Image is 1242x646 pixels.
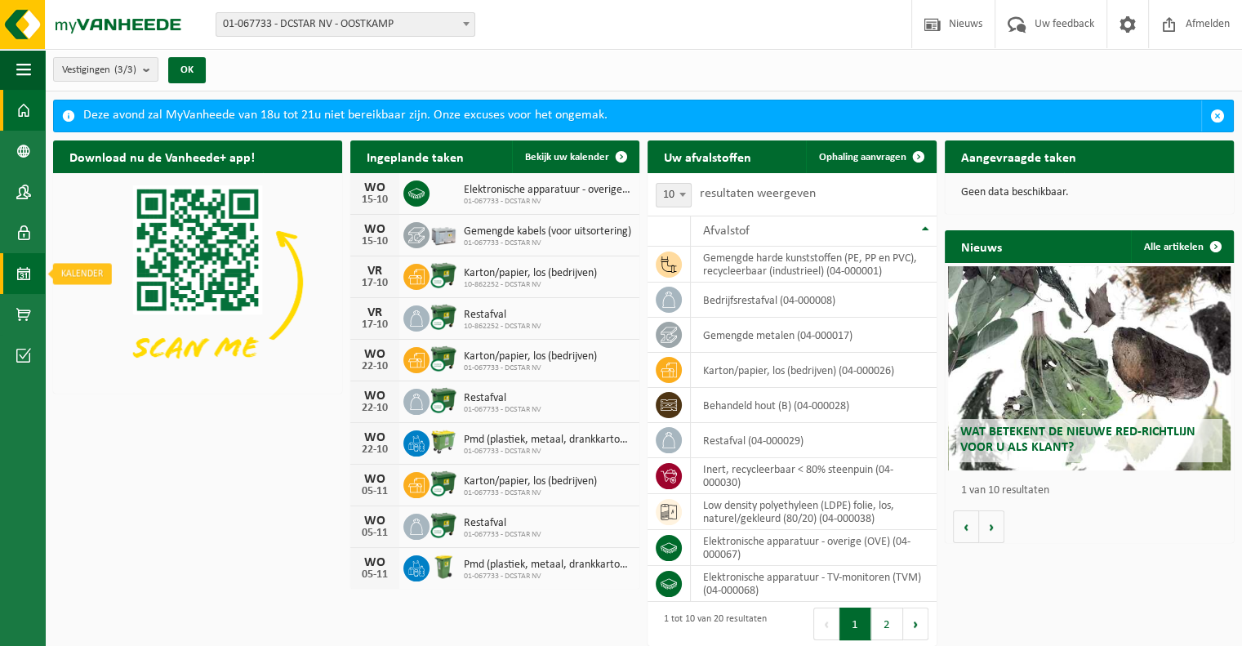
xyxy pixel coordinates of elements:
td: elektronische apparatuur - TV-monitoren (TVM) (04-000068) [691,566,937,602]
div: 22-10 [358,403,391,414]
span: 01-067733 - DCSTAR NV [464,530,541,540]
div: 05-11 [358,569,391,581]
span: Gemengde kabels (voor uitsortering) [464,225,631,238]
div: 1 tot 10 van 20 resultaten [656,606,767,642]
span: 01-067733 - DCSTAR NV - OOSTKAMP [216,12,475,37]
span: 01-067733 - DCSTAR NV [464,405,541,415]
td: karton/papier, los (bedrijven) (04-000026) [691,353,937,388]
div: 17-10 [358,278,391,289]
img: PB-LB-0680-HPE-GY-11 [430,220,457,247]
h2: Aangevraagde taken [945,140,1093,172]
td: low density polyethyleen (LDPE) folie, los, naturel/gekleurd (80/20) (04-000038) [691,494,937,530]
div: WO [358,431,391,444]
span: 10-862252 - DCSTAR NV [464,280,597,290]
span: 10 [657,184,691,207]
div: WO [358,223,391,236]
h2: Download nu de Vanheede+ app! [53,140,271,172]
td: bedrijfsrestafval (04-000008) [691,283,937,318]
img: WB-0660-HPE-GN-50 [430,428,457,456]
span: Vestigingen [62,58,136,82]
button: 1 [839,608,871,640]
a: Bekijk uw kalender [512,140,638,173]
div: WO [358,181,391,194]
td: inert, recycleerbaar < 80% steenpuin (04-000030) [691,458,937,494]
div: 15-10 [358,236,391,247]
count: (3/3) [114,65,136,75]
span: 01-067733 - DCSTAR NV [464,363,597,373]
button: Vestigingen(3/3) [53,57,158,82]
div: 22-10 [358,361,391,372]
span: 10 [656,183,692,207]
span: Restafval [464,309,541,322]
img: Download de VHEPlus App [53,173,342,390]
div: WO [358,556,391,569]
img: WB-0240-HPE-GN-50 [430,553,457,581]
button: Vorige [953,510,979,543]
div: WO [358,390,391,403]
span: 01-067733 - DCSTAR NV [464,572,631,581]
span: 01-067733 - DCSTAR NV [464,197,631,207]
span: Karton/papier, los (bedrijven) [464,475,597,488]
a: Wat betekent de nieuwe RED-richtlijn voor u als klant? [948,266,1231,470]
td: restafval (04-000029) [691,423,937,458]
span: Elektronische apparatuur - overige (ove) [464,184,631,197]
span: Karton/papier, los (bedrijven) [464,350,597,363]
div: VR [358,306,391,319]
span: Pmd (plastiek, metaal, drankkartons) (bedrijven) [464,434,631,447]
span: Afvalstof [703,225,750,238]
div: 17-10 [358,319,391,331]
span: 01-067733 - DCSTAR NV [464,447,631,457]
button: OK [168,57,206,83]
img: WB-1100-CU [430,386,457,414]
a: Ophaling aanvragen [806,140,935,173]
button: Volgende [979,510,1004,543]
div: WO [358,515,391,528]
td: gemengde harde kunststoffen (PE, PP en PVC), recycleerbaar (industrieel) (04-000001) [691,247,937,283]
div: VR [358,265,391,278]
h2: Uw afvalstoffen [648,140,768,172]
img: WB-1100-CU [430,511,457,539]
h2: Ingeplande taken [350,140,480,172]
span: 01-067733 - DCSTAR NV - OOSTKAMP [216,13,474,36]
span: 01-067733 - DCSTAR NV [464,488,597,498]
img: WB-1100-CU [430,303,457,331]
div: WO [358,348,391,361]
span: Wat betekent de nieuwe RED-richtlijn voor u als klant? [960,425,1195,454]
img: WB-1100-CU [430,345,457,372]
div: Deze avond zal MyVanheede van 18u tot 21u niet bereikbaar zijn. Onze excuses voor het ongemak. [83,100,1201,131]
button: Previous [813,608,839,640]
h2: Nieuws [945,230,1018,262]
div: 15-10 [358,194,391,206]
img: WB-1100-CU [430,470,457,497]
td: behandeld hout (B) (04-000028) [691,388,937,423]
p: 1 van 10 resultaten [961,485,1226,497]
div: 05-11 [358,528,391,539]
td: gemengde metalen (04-000017) [691,318,937,353]
span: 01-067733 - DCSTAR NV [464,238,631,248]
span: Restafval [464,517,541,530]
div: WO [358,473,391,486]
p: Geen data beschikbaar. [961,187,1218,198]
label: resultaten weergeven [700,187,816,200]
td: elektronische apparatuur - overige (OVE) (04-000067) [691,530,937,566]
span: 10-862252 - DCSTAR NV [464,322,541,332]
button: Next [903,608,928,640]
button: 2 [871,608,903,640]
span: Pmd (plastiek, metaal, drankkartons) (bedrijven) [464,559,631,572]
span: Karton/papier, los (bedrijven) [464,267,597,280]
span: Bekijk uw kalender [525,152,609,163]
span: Ophaling aanvragen [819,152,906,163]
div: 22-10 [358,444,391,456]
div: 05-11 [358,486,391,497]
a: Alle artikelen [1131,230,1232,263]
img: WB-1100-CU [430,261,457,289]
span: Restafval [464,392,541,405]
